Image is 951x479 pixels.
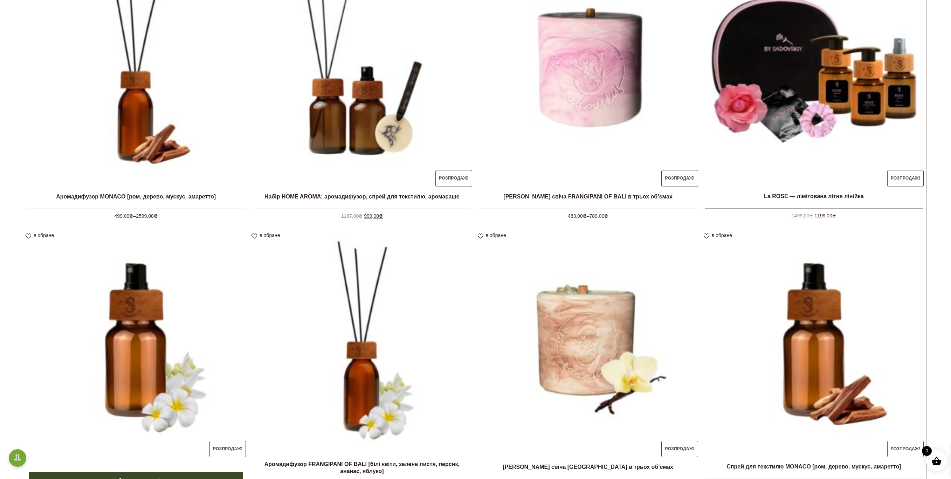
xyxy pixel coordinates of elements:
span: 0 [922,446,932,456]
h2: [PERSON_NAME] свіча [GEOGRAPHIC_DATA] в трьох об’ємах [475,458,701,475]
span: Розпродаж! [435,170,472,187]
span: Розпродаж! [887,170,924,187]
bdi: 483,00 [568,213,587,219]
h2: Спрей для текстилю MONACO [ром, дерево, мускус, амаретто] [701,458,926,475]
img: unfavourite.svg [704,234,709,239]
span: ₴ [154,213,158,219]
span: ₴ [809,213,813,218]
bdi: 999,00 [364,213,383,219]
h2: La ROSE — лімітована літня лінійка [701,187,926,205]
img: unfavourite.svg [26,234,31,239]
span: Розпродаж! [209,441,246,458]
a: в обране [478,232,509,238]
bdi: 1499,00 [792,213,813,218]
span: ₴ [604,213,608,219]
span: Розпродаж! [661,441,698,458]
h2: Набір HOME AROMA: аромадифузор, спрей для текстилю, аромасаше [249,188,475,205]
span: ₴ [583,213,587,219]
a: в обране [26,232,56,238]
span: в обране [260,232,280,238]
span: – [479,209,697,220]
span: ₴ [359,213,363,219]
span: Розпродаж! [887,441,924,458]
bdi: 1187,00 [341,213,363,219]
span: в обране [486,232,506,238]
a: в обране [704,232,735,238]
span: ₴ [832,213,836,218]
span: ₴ [129,213,133,219]
a: Розпродаж! [23,227,249,458]
span: в обране [712,232,732,238]
bdi: 1199,00 [814,213,836,218]
bdi: 499,00 [115,213,133,219]
a: в обране [251,232,282,238]
h2: Аромадифузор FRANGIPANI OF BALI [білі квіти, зелене листя, персик, ананас, яблуко] [249,458,475,477]
span: в обране [34,232,54,238]
bdi: 789,00 [590,213,608,219]
img: unfavourite.svg [478,234,483,239]
h2: Аромадифузор MONACO [ром, дерево, мускус, амаретто] [23,188,249,205]
h2: [PERSON_NAME] свіча FRANGIPANI OF BALI в трьох об’ємах [475,188,701,205]
img: unfavourite.svg [251,234,257,239]
span: Розпродаж! [661,170,698,187]
span: – [27,209,245,220]
span: ₴ [379,213,383,219]
bdi: 2599,00 [136,213,158,219]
